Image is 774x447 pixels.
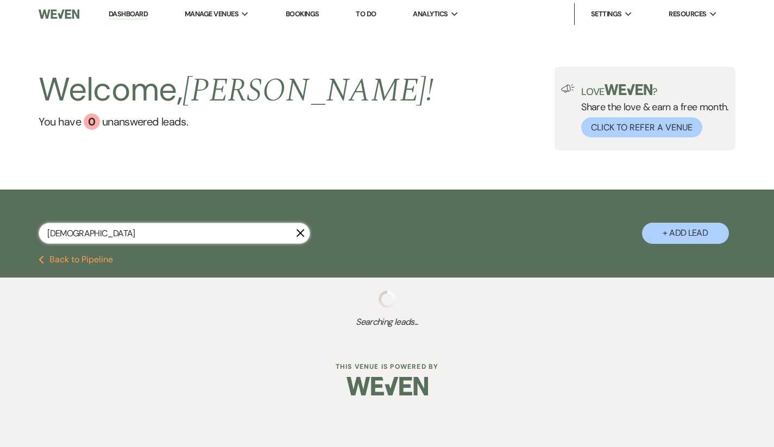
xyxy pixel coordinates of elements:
a: You have 0 unanswered leads. [39,114,433,130]
p: Love ? [581,84,729,97]
span: [PERSON_NAME] ! [183,66,433,116]
a: Bookings [286,9,319,18]
a: To Do [356,9,376,18]
span: Searching leads... [39,316,735,329]
span: Settings [591,9,622,20]
img: loading spinner [379,291,396,308]
button: Back to Pipeline [39,255,113,264]
input: Search by name, event date, email address or phone number [39,223,310,244]
img: loud-speaker-illustration.svg [561,84,575,93]
a: Dashboard [109,9,148,20]
img: Weven Logo [39,3,79,26]
button: Click to Refer a Venue [581,117,702,137]
div: Share the love & earn a free month. [575,84,729,137]
div: 0 [84,114,100,130]
h2: Welcome, [39,67,433,114]
span: Analytics [413,9,448,20]
img: weven-logo-green.svg [605,84,653,95]
span: Manage Venues [185,9,238,20]
img: Weven Logo [347,367,428,405]
span: Resources [669,9,706,20]
button: + Add Lead [642,223,729,244]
